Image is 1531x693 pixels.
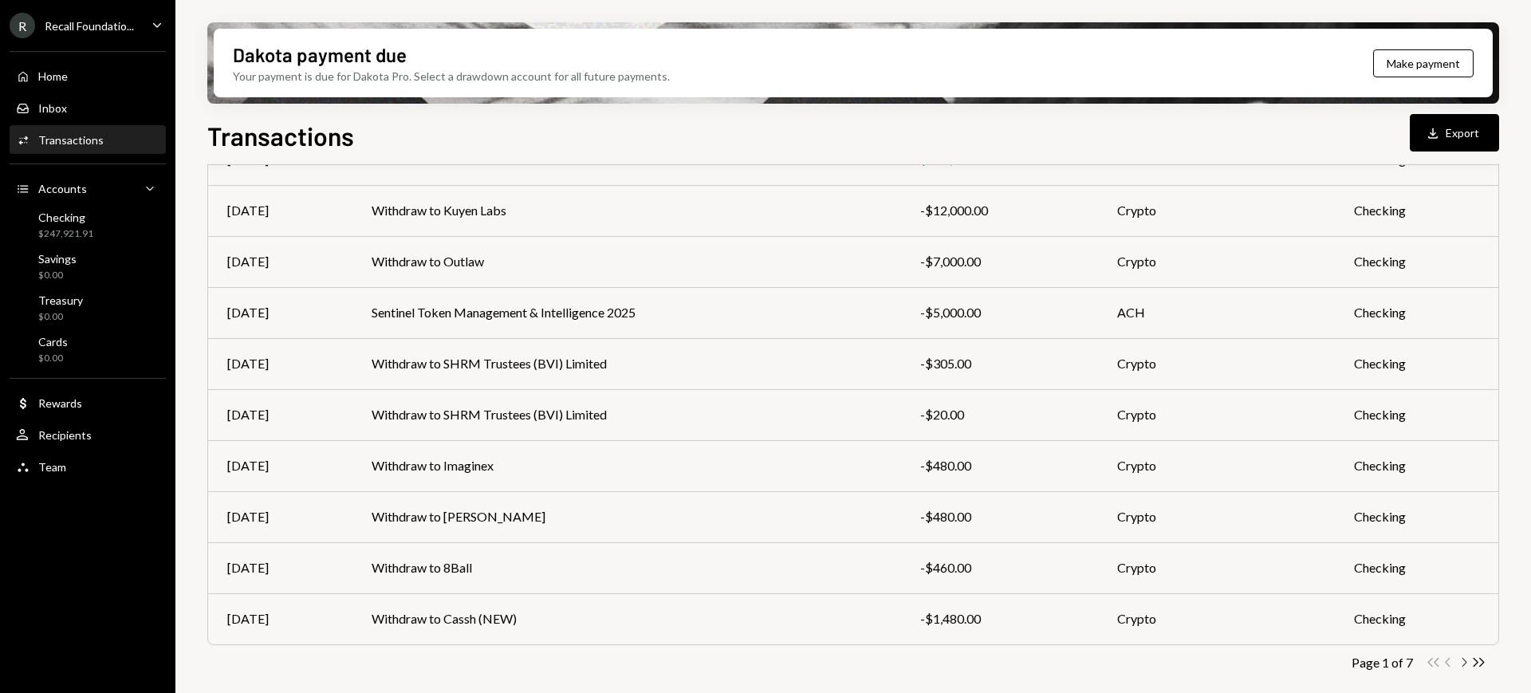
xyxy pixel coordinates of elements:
[227,609,333,628] div: [DATE]
[1373,49,1474,77] button: Make payment
[1410,114,1499,152] button: Export
[38,133,104,147] div: Transactions
[38,269,77,282] div: $0.00
[352,185,900,236] td: Withdraw to Kuyen Labs
[10,452,166,481] a: Team
[1098,185,1335,236] td: Crypto
[920,456,1079,475] div: -$480.00
[352,542,900,593] td: Withdraw to 8Ball
[38,252,77,266] div: Savings
[38,428,92,442] div: Recipients
[10,388,166,417] a: Rewards
[10,61,166,90] a: Home
[10,206,166,244] a: Checking$247,921.91
[920,609,1079,628] div: -$1,480.00
[1335,542,1498,593] td: Checking
[352,236,900,287] td: Withdraw to Outlaw
[352,491,900,542] td: Withdraw to [PERSON_NAME]
[233,41,407,68] div: Dakota payment due
[38,310,83,324] div: $0.00
[38,352,68,365] div: $0.00
[227,354,333,373] div: [DATE]
[38,211,93,224] div: Checking
[227,558,333,577] div: [DATE]
[1098,593,1335,644] td: Crypto
[1335,389,1498,440] td: Checking
[38,69,68,83] div: Home
[38,227,93,241] div: $247,921.91
[1098,491,1335,542] td: Crypto
[920,507,1079,526] div: -$480.00
[1335,338,1498,389] td: Checking
[227,405,333,424] div: [DATE]
[45,19,134,33] div: Recall Foundatio...
[233,68,670,85] div: Your payment is due for Dakota Pro. Select a drawdown account for all future payments.
[1335,491,1498,542] td: Checking
[38,460,66,474] div: Team
[1335,236,1498,287] td: Checking
[10,125,166,154] a: Transactions
[352,440,900,491] td: Withdraw to Imaginex
[227,201,333,220] div: [DATE]
[352,593,900,644] td: Withdraw to Cassh (NEW)
[1098,542,1335,593] td: Crypto
[227,252,333,271] div: [DATE]
[207,120,354,152] h1: Transactions
[352,389,900,440] td: Withdraw to SHRM Trustees (BVI) Limited
[920,201,1079,220] div: -$12,000.00
[352,338,900,389] td: Withdraw to SHRM Trustees (BVI) Limited
[38,182,87,195] div: Accounts
[920,405,1079,424] div: -$20.00
[38,293,83,307] div: Treasury
[920,252,1079,271] div: -$7,000.00
[920,303,1079,322] div: -$5,000.00
[10,289,166,327] a: Treasury$0.00
[920,354,1079,373] div: -$305.00
[227,456,333,475] div: [DATE]
[1352,655,1413,670] div: Page 1 of 7
[1335,593,1498,644] td: Checking
[10,93,166,122] a: Inbox
[1098,236,1335,287] td: Crypto
[1098,440,1335,491] td: Crypto
[10,174,166,203] a: Accounts
[38,396,82,410] div: Rewards
[1098,338,1335,389] td: Crypto
[227,507,333,526] div: [DATE]
[38,101,67,115] div: Inbox
[1335,287,1498,338] td: Checking
[1098,287,1335,338] td: ACH
[352,287,900,338] td: Sentinel Token Management & Intelligence 2025
[920,558,1079,577] div: -$460.00
[1098,389,1335,440] td: Crypto
[10,330,166,368] a: Cards$0.00
[227,303,333,322] div: [DATE]
[38,335,68,348] div: Cards
[1335,185,1498,236] td: Checking
[1335,440,1498,491] td: Checking
[10,247,166,285] a: Savings$0.00
[10,13,35,38] div: R
[10,420,166,449] a: Recipients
